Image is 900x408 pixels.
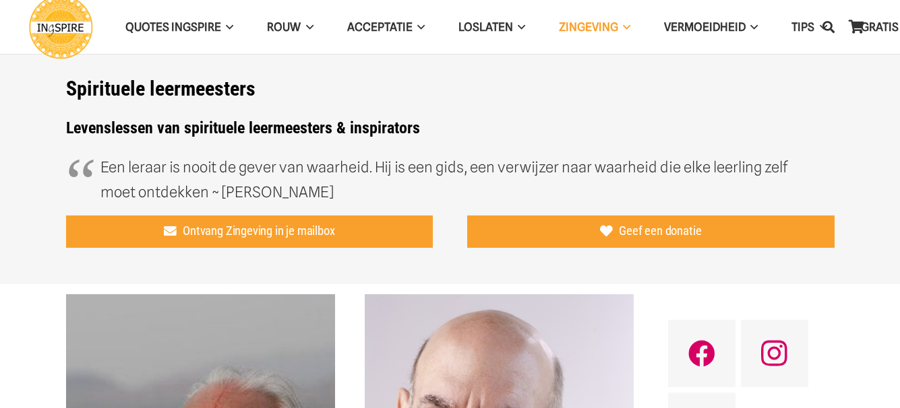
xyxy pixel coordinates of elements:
a: QUOTES INGSPIREQUOTES INGSPIRE Menu [109,10,250,44]
a: Facebook [668,320,736,387]
span: ROUW Menu [301,10,313,44]
strong: Levenslessen van spirituele leermeesters & inspirators [66,118,420,137]
a: Zoeken [815,10,842,44]
span: Acceptatie [347,20,413,34]
a: ZingevingZingeving Menu [542,10,647,44]
span: GRATIS [861,20,899,34]
span: QUOTES INGSPIRE [125,20,221,34]
span: Loslaten [458,20,513,34]
a: TIPSTIPS Menu [775,10,843,44]
span: Geef een donatie [619,224,701,239]
span: VERMOEIDHEID Menu [746,10,758,44]
a: LoslatenLoslaten Menu [442,10,542,44]
span: TIPS [791,20,814,34]
a: VERMOEIDHEIDVERMOEIDHEID Menu [647,10,775,44]
a: AcceptatieAcceptatie Menu [330,10,442,44]
p: Een leraar is nooit de gever van waarheid. Hij is een gids, een verwijzer naar waarheid die elke ... [100,155,800,205]
a: Ontvang Zingeving in je mailbox [66,215,433,248]
span: Acceptatie Menu [413,10,425,44]
span: VERMOEIDHEID [664,20,746,34]
span: Zingeving Menu [618,10,630,44]
span: Loslaten Menu [513,10,525,44]
h1: Spirituele leermeesters [66,77,835,101]
a: ROUWROUW Menu [250,10,330,44]
a: Instagram [741,320,808,387]
span: QUOTES INGSPIRE Menu [221,10,233,44]
span: Zingeving [559,20,618,34]
a: Geef een donatie [467,215,835,248]
span: Ontvang Zingeving in je mailbox [183,224,334,239]
span: ROUW [267,20,301,34]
